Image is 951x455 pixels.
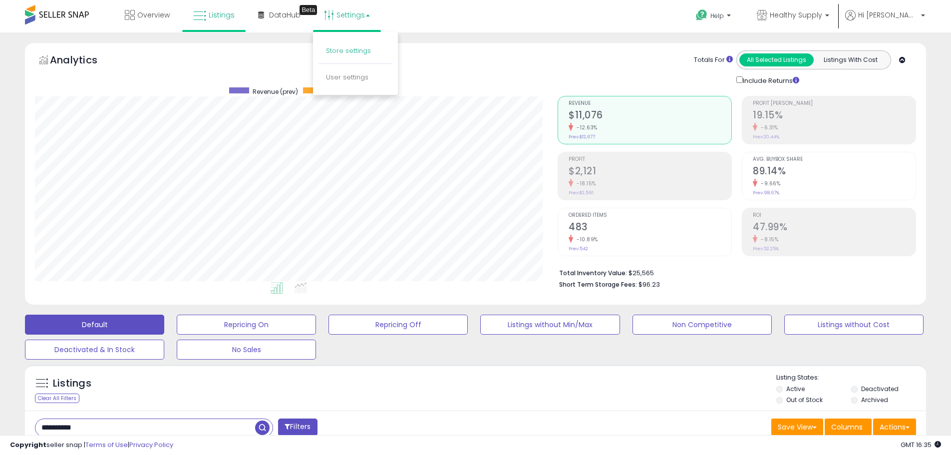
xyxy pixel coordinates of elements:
[326,46,371,55] a: Store settings
[753,246,779,252] small: Prev: 52.25%
[326,72,368,82] a: User settings
[757,124,778,131] small: -6.31%
[753,157,916,162] span: Avg. Buybox Share
[569,134,595,140] small: Prev: $12,677
[710,11,724,20] span: Help
[573,124,598,131] small: -12.63%
[137,10,170,20] span: Overview
[53,377,91,391] h5: Listings
[25,315,164,335] button: Default
[695,9,708,21] i: Get Help
[569,221,731,235] h2: 483
[901,440,941,450] span: 2025-10-6 16:35 GMT
[638,280,660,289] span: $96.23
[300,5,317,15] div: Tooltip anchor
[786,396,823,404] label: Out of Stock
[85,440,128,450] a: Terms of Use
[559,280,637,289] b: Short Term Storage Fees:
[729,74,811,86] div: Include Returns
[10,440,46,450] strong: Copyright
[569,213,731,218] span: Ordered Items
[25,340,164,360] button: Deactivated & In Stock
[35,394,79,403] div: Clear All Filters
[858,10,918,20] span: Hi [PERSON_NAME]
[784,315,924,335] button: Listings without Cost
[269,10,301,20] span: DataHub
[10,441,173,450] div: seller snap | |
[177,315,316,335] button: Repricing On
[209,10,235,20] span: Listings
[253,87,298,96] span: Revenue (prev)
[569,109,731,123] h2: $11,076
[569,190,594,196] small: Prev: $2,591
[688,1,741,32] a: Help
[873,419,916,436] button: Actions
[753,109,916,123] h2: 19.15%
[50,53,117,69] h5: Analytics
[845,10,925,32] a: Hi [PERSON_NAME]
[757,236,778,243] small: -8.15%
[559,266,909,278] li: $25,565
[776,373,926,383] p: Listing States:
[753,190,779,196] small: Prev: 98.67%
[569,165,731,179] h2: $2,121
[569,157,731,162] span: Profit
[771,419,823,436] button: Save View
[278,419,317,436] button: Filters
[573,180,596,187] small: -18.15%
[753,101,916,106] span: Profit [PERSON_NAME]
[739,53,814,66] button: All Selected Listings
[753,221,916,235] h2: 47.99%
[831,422,863,432] span: Columns
[559,269,627,277] b: Total Inventory Value:
[177,340,316,360] button: No Sales
[825,419,872,436] button: Columns
[861,396,888,404] label: Archived
[786,385,805,393] label: Active
[861,385,899,393] label: Deactivated
[328,315,468,335] button: Repricing Off
[694,55,733,65] div: Totals For
[770,10,822,20] span: Healthy Supply
[813,53,888,66] button: Listings With Cost
[569,101,731,106] span: Revenue
[753,134,779,140] small: Prev: 20.44%
[753,213,916,218] span: ROI
[480,315,620,335] button: Listings without Min/Max
[633,315,772,335] button: Non Competitive
[757,180,780,187] small: -9.66%
[753,165,916,179] h2: 89.14%
[569,246,588,252] small: Prev: 542
[129,440,173,450] a: Privacy Policy
[573,236,598,243] small: -10.89%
